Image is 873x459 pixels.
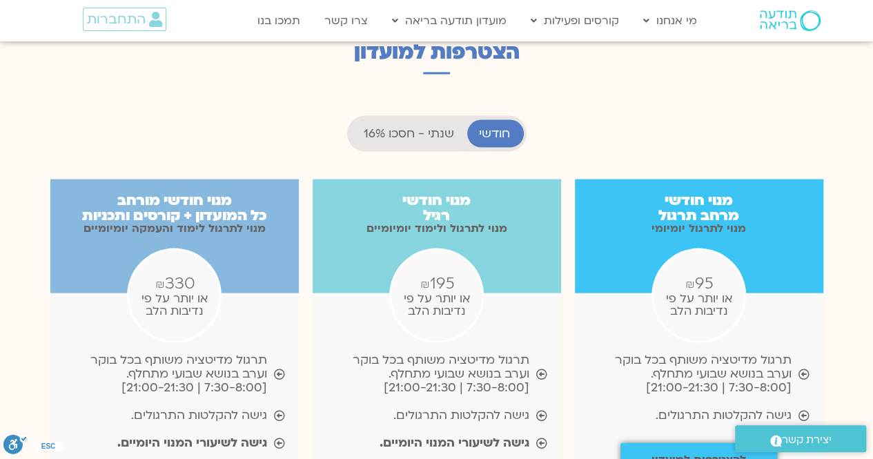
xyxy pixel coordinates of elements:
span: גישה להקלטות התרגולים. [656,409,792,422]
p: מנוי לתרגול יומיומי [575,223,823,234]
span: גישה להקלטות התרגולים. [393,409,529,422]
span: תרגול מדיטציה משותף בכל בוקר וערב בנושא שבועי מתחלף. [7:30-8:00 | 21:00-21:30] [64,353,267,395]
span: 330 [165,274,195,293]
span: או יותר על פי נדיבות הלב [141,291,208,319]
a: התחברות [83,8,166,31]
a: יצירת קשר [735,425,866,452]
p: מנוי לתרגול לימוד והעמקה יומיומיים [50,223,299,234]
span: גישה להקלטות התרגולים. [131,409,267,422]
img: תודעה בריאה [760,10,821,31]
span: יצירת קשר [782,431,832,449]
h3: מנוי חודשי רגיל [313,193,561,223]
a: קורסים ופעילות [524,8,626,34]
span: ₪ [420,277,430,292]
p: מנוי לתרגול ולימוד יומיומיים [313,223,561,234]
span: חודשי [479,127,510,141]
span: התחברות [87,12,146,27]
span: ₪ [685,277,695,292]
a: מועדון תודעה בריאה [385,8,513,34]
h3: מנוי חודשי מורחב כל המועדון + קורסים ותכניות [50,193,299,223]
a: מי אנחנו [636,8,704,34]
span: תרגול מדיטציה משותף בכל בוקר וערב בנושא שבועי מתחלף. [7:30-8:00 | 21:00-21:30] [326,353,529,395]
span: או יותר על פי נדיבות הלב [666,291,732,319]
span: תרגול מדיטציה משותף בכל בוקר וערב בנושא שבועי מתחלף. [7:30-8:00 | 21:00-21:30] [589,353,792,395]
span: שנתי - חסכו 16% [364,127,454,141]
span: 95 [695,274,714,293]
h3: מנוי חודשי מרחב תרגול [575,193,823,223]
h2: הצטרפות למועדון [50,41,823,64]
a: צרו קשר [317,8,375,34]
a: תמכו בנו [251,8,307,34]
b: גישה לשיעורי המנוי היומיים. [380,435,529,451]
span: או יותר על פי נדיבות הלב [404,291,470,319]
span: 195 [430,274,455,293]
b: גישה לשיעורי המנוי היומיים. [117,435,267,451]
span: ₪ [155,277,165,292]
